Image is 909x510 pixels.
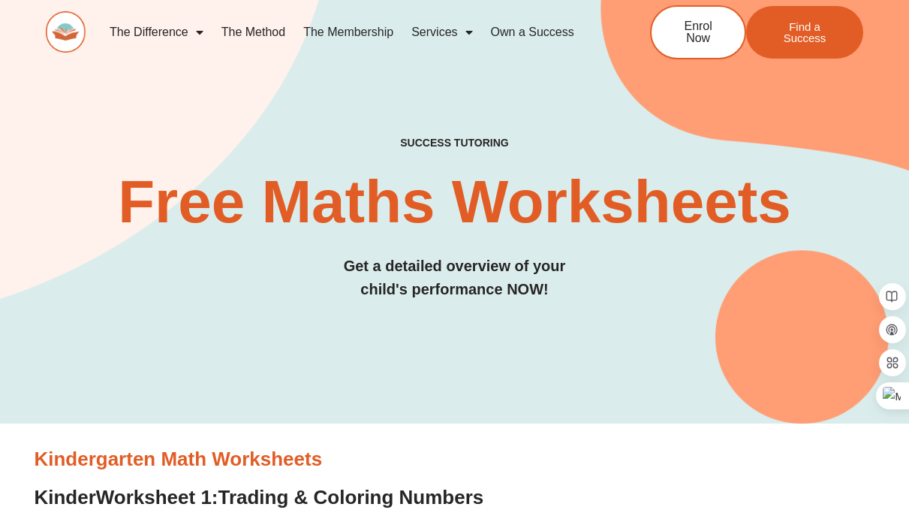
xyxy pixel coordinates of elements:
[46,172,864,232] h2: Free Maths Worksheets​
[769,21,841,44] span: Find a Success
[35,486,96,508] span: Kinder
[101,15,212,50] a: The Difference
[746,6,863,59] a: Find a Success
[35,447,875,472] h3: Kindergarten Math Worksheets
[294,15,402,50] a: The Membership
[674,20,722,44] span: Enrol Now
[650,5,746,59] a: Enrol Now
[96,486,218,508] span: Worksheet 1:
[35,486,484,508] a: KinderWorksheet 1:Trading & Coloring Numbers
[101,15,603,50] nav: Menu
[482,15,583,50] a: Own a Success
[218,486,484,508] span: Trading & Coloring Numbers
[402,15,481,50] a: Services
[46,255,864,301] h3: Get a detailed overview of your child's performance NOW!
[46,137,864,149] h4: SUCCESS TUTORING​
[212,15,294,50] a: The Method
